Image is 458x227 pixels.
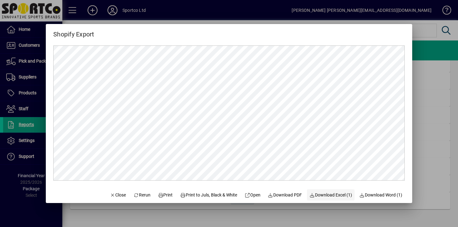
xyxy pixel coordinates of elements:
[155,189,175,201] button: Print
[245,192,260,198] span: Open
[107,189,129,201] button: Close
[307,189,355,201] button: Download Excel (1)
[309,192,352,198] span: Download Excel (1)
[268,192,302,198] span: Download PDF
[265,189,305,201] a: Download PDF
[110,192,126,198] span: Close
[46,24,102,39] h2: Shopify Export
[180,192,237,198] span: Print to Juls, Black & White
[242,189,263,201] a: Open
[360,192,403,198] span: Download Word (1)
[357,189,405,201] button: Download Word (1)
[133,192,150,198] span: Rerun
[178,189,240,201] button: Print to Juls, Black & White
[158,192,173,198] span: Print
